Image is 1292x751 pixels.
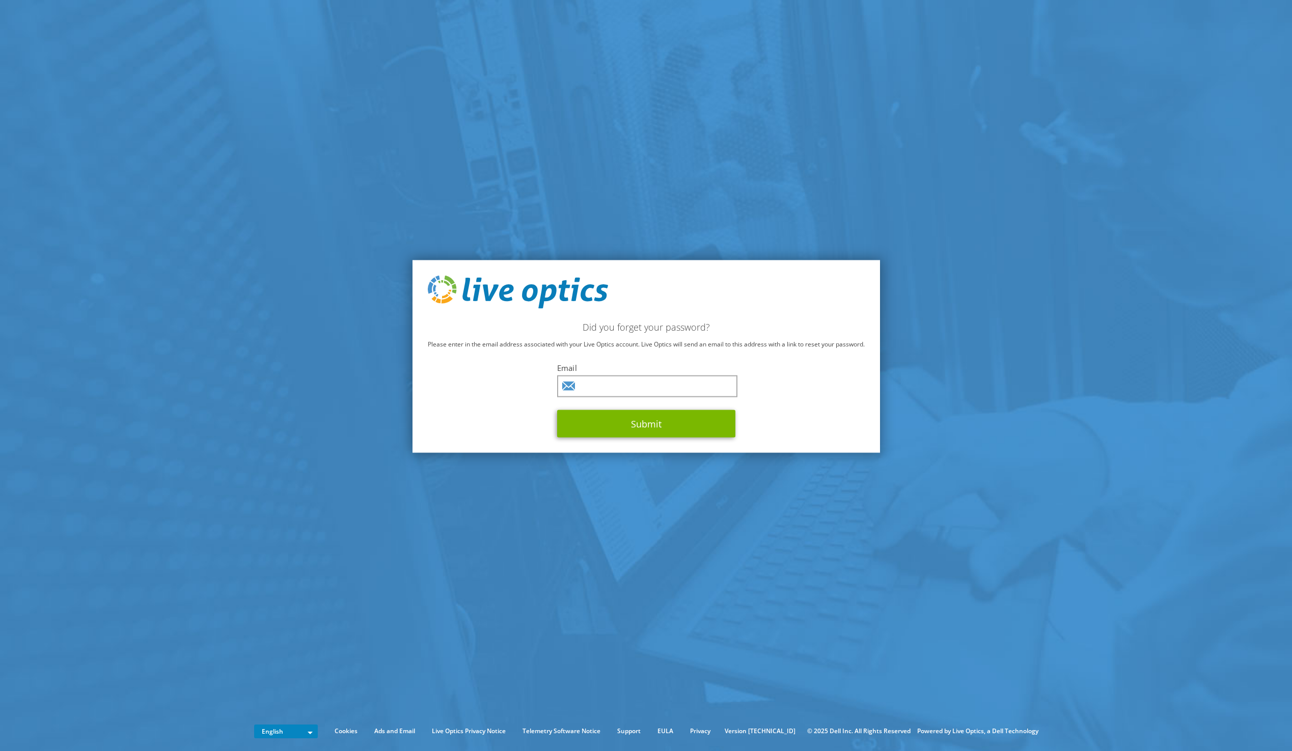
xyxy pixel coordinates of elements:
[557,363,735,373] label: Email
[327,726,365,737] a: Cookies
[610,726,648,737] a: Support
[424,726,513,737] a: Live Optics Privacy Notice
[367,726,423,737] a: Ads and Email
[515,726,608,737] a: Telemetry Software Notice
[720,726,801,737] li: Version [TECHNICAL_ID]
[428,275,608,309] img: live_optics_svg.svg
[557,410,735,438] button: Submit
[428,321,865,333] h2: Did you forget your password?
[802,726,916,737] li: © 2025 Dell Inc. All Rights Reserved
[650,726,681,737] a: EULA
[428,339,865,350] p: Please enter in the email address associated with your Live Optics account. Live Optics will send...
[682,726,718,737] a: Privacy
[917,726,1038,737] li: Powered by Live Optics, a Dell Technology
